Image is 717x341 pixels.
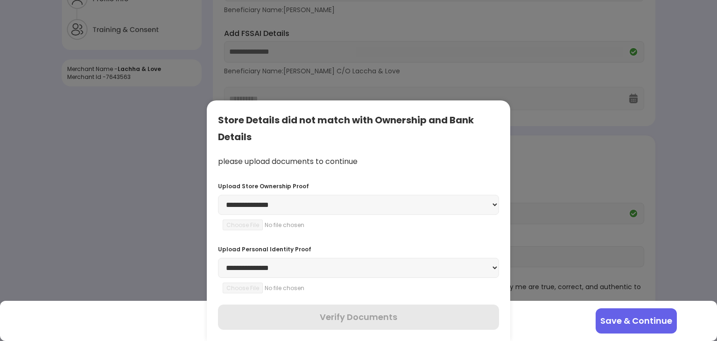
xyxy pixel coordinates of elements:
[596,308,677,334] button: Save & Continue
[218,156,499,167] div: please upload documents to continue
[218,112,499,145] div: Store Details did not match with Ownership and Bank Details
[218,245,499,253] div: Upload Personal Identity Proof
[218,182,499,190] div: Upload Store Ownership Proof
[218,305,499,330] button: Verify Documents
